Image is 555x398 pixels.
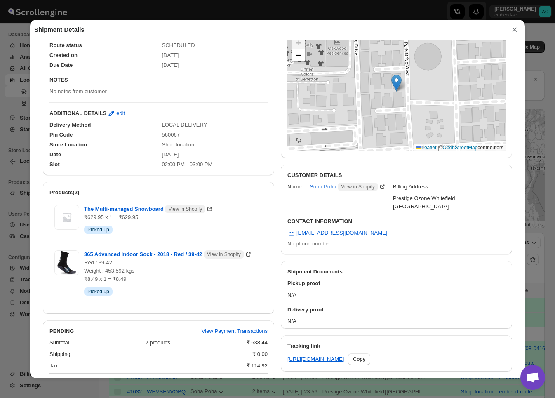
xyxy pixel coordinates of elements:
a: Zoom out [292,49,305,61]
div: © contributors [414,144,506,151]
span: Delivery Method [49,122,91,128]
span: Shop location [162,141,195,148]
span: View in Shopify [168,206,202,212]
div: ₹ 0.00 [252,350,268,358]
span: Date [49,151,61,158]
img: Item [54,205,79,230]
span: | [438,145,439,151]
h3: CONTACT INFORMATION [287,217,506,226]
span: Soha Poha [310,183,378,191]
span: 02:00 PM - 03:00 PM [162,161,213,167]
u: Billing Address [393,184,428,190]
div: Shipping [49,350,246,358]
span: [DATE] [162,52,179,58]
span: [DATE] [162,151,179,158]
div: ₹ 753.36 [247,377,268,385]
span: No notes from customer [49,88,107,94]
span: LOCAL DELIVERY [162,122,207,128]
a: Open chat [520,365,545,390]
div: N/A [281,302,512,329]
div: Name: [287,183,303,191]
h2: Shipment Details [34,26,85,34]
span: 365 Advanced Indoor Sock - 2018 - Red / 39-42 [84,250,244,259]
button: View Payment Transactions [197,325,273,338]
span: Weight : 453.592 kgs [84,268,134,274]
span: Created on [49,52,78,58]
span: [EMAIL_ADDRESS][DOMAIN_NAME] [296,229,387,237]
button: Copy [348,353,370,365]
span: 560067 [162,132,180,138]
h3: Delivery proof [287,306,506,314]
h3: CUSTOMER DETAILS [287,171,506,179]
span: + [296,38,301,48]
h3: Tracking link [287,342,506,350]
span: Route status [49,42,82,48]
div: ₹ 638.44 [247,339,268,347]
span: View Payment Transactions [202,327,268,335]
b: Total [49,378,62,384]
b: ADDITIONAL DETAILS [49,109,106,118]
a: OpenStreetMap [443,145,478,151]
a: Leaflet [416,145,436,151]
b: NOTES [49,77,68,83]
span: edit [116,109,125,118]
h2: Shipment Documents [287,268,506,276]
span: SCHEDULED [162,42,195,48]
span: ₹629.95 x 1 = ₹629.95 [84,214,138,220]
span: View in Shopify [341,184,375,190]
span: Copy [353,356,365,363]
span: Due Date [49,62,73,68]
a: Soha Poha View in Shopify [310,184,386,190]
span: [DATE] [162,62,179,68]
div: Tax [49,362,240,370]
h2: PENDING [49,327,74,335]
span: Pin Code [49,132,73,138]
a: The Multi-managed Snowboard View in Shopify [84,206,214,212]
img: Item [54,250,79,275]
div: Subtotal [49,339,139,347]
button: edit [102,107,130,120]
span: Store Location [49,141,87,148]
span: No phone number [287,240,330,247]
span: ₹8.49 x 1 = ₹8.49 [84,276,126,282]
span: The Multi-managed Snowboard [84,205,205,213]
div: ₹ 114.92 [247,362,268,370]
span: View in Shopify [207,251,241,258]
h2: Products(2) [49,188,268,197]
div: Prestige Ozone Whitefield [GEOGRAPHIC_DATA] [393,194,455,211]
span: Red / 39-42 [84,259,112,266]
a: [EMAIL_ADDRESS][DOMAIN_NAME] [282,226,392,240]
button: × [508,24,521,35]
span: − [296,50,301,60]
span: Slot [49,161,60,167]
a: 365 Advanced Indoor Sock - 2018 - Red / 39-42 View in Shopify [84,251,252,257]
div: N/A [281,276,512,302]
img: Marker [391,75,402,92]
span: Picked up [87,226,109,233]
a: [URL][DOMAIN_NAME] [287,355,344,363]
a: Zoom in [292,37,305,49]
div: 2 products [145,339,240,347]
h3: Pickup proof [287,279,506,287]
span: Picked up [87,288,109,295]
